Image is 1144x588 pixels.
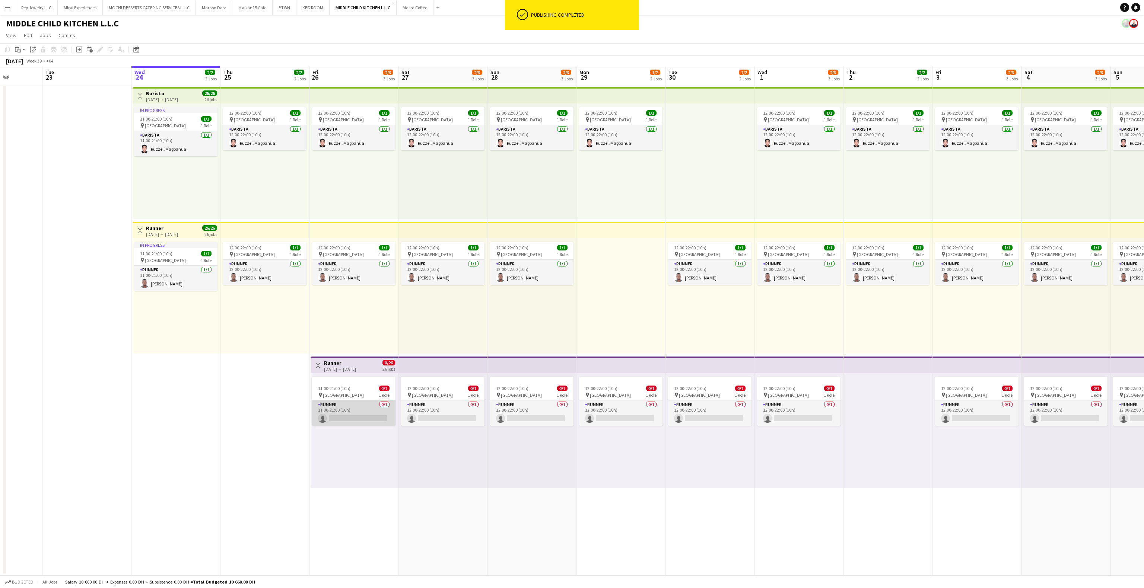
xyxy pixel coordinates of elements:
span: 26 [311,73,318,82]
span: Thu [846,69,856,76]
span: 1 Role [468,392,479,398]
span: Sun [490,69,499,76]
div: In progress11:00-21:00 (10h)1/1 [GEOGRAPHIC_DATA]1 RoleRunner1/111:00-21:00 (10h)[PERSON_NAME] [134,242,217,291]
span: 1/1 [646,110,657,116]
span: 11:00-21:00 (10h) [318,386,350,391]
button: MOCHI DESSERTS CATERING SERVICES L.L.C [103,0,196,15]
span: 3 [934,73,941,82]
span: Sun [1113,69,1122,76]
span: 12:00-22:00 (10h) [852,110,884,116]
span: 12:00-22:00 (10h) [407,245,439,250]
div: 2 Jobs [650,76,662,82]
span: 2/3 [472,70,482,75]
span: 1 Role [557,392,568,398]
span: 1 Role [913,117,924,122]
app-card-role: Barista1/112:00-22:00 (10h)Ruzzell Magbanua [846,125,929,150]
span: 0/1 [1002,386,1013,391]
span: Thu [223,69,233,76]
div: [DATE] → [DATE] [146,231,178,237]
span: 2/2 [294,70,304,75]
app-user-avatar: Venus Joson [1122,19,1131,28]
span: 0/1 [557,386,568,391]
app-job-card: 12:00-22:00 (10h)1/1 [GEOGRAPHIC_DATA]1 RoleRunner1/112:00-22:00 (10h)[PERSON_NAME] [757,242,840,285]
app-job-card: 12:00-22:00 (10h)1/1 [GEOGRAPHIC_DATA]1 RoleRunner1/112:00-22:00 (10h)[PERSON_NAME] [401,242,484,285]
span: Mon [579,69,589,76]
span: 12:00-22:00 (10h) [496,386,528,391]
span: 1/1 [1002,245,1013,250]
span: Tue [668,69,677,76]
div: 12:00-22:00 (10h)0/1 [GEOGRAPHIC_DATA]1 RoleRunner0/112:00-22:00 (10h) [579,377,662,426]
span: 12:00-22:00 (10h) [674,386,706,391]
div: 12:00-22:00 (10h)0/1 [GEOGRAPHIC_DATA]1 RoleRunner0/112:00-22:00 (10h) [401,377,484,426]
div: 12:00-22:00 (10h)1/1 [GEOGRAPHIC_DATA]1 RoleBarista1/112:00-22:00 (10h)Ruzzell Magbanua [223,107,306,150]
span: 23 [44,73,54,82]
span: All jobs [41,579,59,585]
app-card-role: Barista1/112:00-22:00 (10h)Ruzzell Magbanua [935,125,1019,150]
app-card-role: Barista1/112:00-22:00 (10h)Ruzzell Magbanua [1024,125,1108,150]
div: 12:00-22:00 (10h)1/1 [GEOGRAPHIC_DATA]1 RoleRunner1/112:00-22:00 (10h)[PERSON_NAME] [223,242,306,285]
span: 1 Role [1002,117,1013,122]
div: 3 Jobs [828,76,840,82]
span: 0/1 [468,386,479,391]
app-job-card: In progress11:00-21:00 (10h)1/1 [GEOGRAPHIC_DATA]1 RoleBarista1/111:00-21:00 (10h)Ruzzell Magbanua [134,107,217,156]
a: Edit [21,31,35,40]
span: 11:00-21:00 (10h) [140,116,172,122]
div: 11:00-21:00 (10h)0/1 [GEOGRAPHIC_DATA]1 RoleRunner0/111:00-21:00 (10h) [312,377,395,426]
div: 12:00-22:00 (10h)1/1 [GEOGRAPHIC_DATA]1 RoleBarista1/112:00-22:00 (10h)Ruzzell Magbanua [579,107,662,150]
span: 1/1 [201,251,212,256]
span: [GEOGRAPHIC_DATA] [946,252,987,257]
div: 2 Jobs [294,76,306,82]
span: 12:00-22:00 (10h) [318,245,350,250]
span: 1 Role [824,252,835,257]
span: Tue [45,69,54,76]
h3: Runner [146,225,178,231]
span: [GEOGRAPHIC_DATA] [412,117,453,122]
span: 1/1 [468,245,479,250]
span: 0/1 [646,386,657,391]
span: 12:00-22:00 (10h) [229,110,261,116]
span: 1/2 [650,70,660,75]
app-card-role: Runner0/112:00-22:00 (10h) [668,400,751,426]
span: 0/1 [735,386,746,391]
span: 1 Role [824,392,835,398]
app-job-card: 12:00-22:00 (10h)0/1 [GEOGRAPHIC_DATA]1 RoleRunner0/112:00-22:00 (10h) [757,377,840,426]
app-job-card: 12:00-22:00 (10h)1/1 [GEOGRAPHIC_DATA]1 RoleBarista1/112:00-22:00 (10h)Ruzzell Magbanua [935,107,1019,150]
a: View [3,31,19,40]
span: [GEOGRAPHIC_DATA] [590,392,631,398]
div: In progress [134,107,217,113]
app-card-role: Runner1/112:00-22:00 (10h)[PERSON_NAME] [312,260,395,285]
span: 12:00-22:00 (10h) [1030,110,1062,116]
app-card-role: Runner1/112:00-22:00 (10h)[PERSON_NAME] [490,260,573,285]
span: 2/3 [1006,70,1016,75]
div: 12:00-22:00 (10h)1/1 [GEOGRAPHIC_DATA]1 RoleBarista1/112:00-22:00 (10h)Ruzzell Magbanua [401,107,484,150]
app-card-role: Runner1/112:00-22:00 (10h)[PERSON_NAME] [401,260,484,285]
span: [GEOGRAPHIC_DATA] [145,258,186,263]
span: 2/2 [917,70,927,75]
span: 2 [845,73,856,82]
span: 1 Role [1091,117,1102,122]
span: 1 Role [379,392,390,398]
app-card-role: Barista1/112:00-22:00 (10h)Ruzzell Magbanua [312,125,395,150]
app-job-card: 12:00-22:00 (10h)0/1 [GEOGRAPHIC_DATA]1 RoleRunner0/112:00-22:00 (10h) [490,377,573,426]
app-card-role: Barista1/112:00-22:00 (10h)Ruzzell Magbanua [223,125,306,150]
span: 1/2 [739,70,749,75]
span: 1 Role [646,392,657,398]
span: 12:00-22:00 (10h) [763,110,795,116]
span: 11:00-21:00 (10h) [140,251,172,256]
span: 1 Role [379,117,390,122]
app-job-card: 12:00-22:00 (10h)1/1 [GEOGRAPHIC_DATA]1 RoleBarista1/112:00-22:00 (10h)Ruzzell Magbanua [757,107,840,150]
span: 0/26 [382,360,395,365]
span: [GEOGRAPHIC_DATA] [590,117,631,122]
a: Comms [55,31,78,40]
span: 1/1 [1091,245,1102,250]
app-card-role: Runner0/112:00-22:00 (10h) [490,400,573,426]
span: 12:00-22:00 (10h) [496,245,528,250]
span: View [6,32,16,39]
span: 1/1 [379,110,390,116]
div: 3 Jobs [561,76,573,82]
span: 1 Role [1091,252,1102,257]
span: 1/1 [379,245,390,250]
app-card-role: Runner0/112:00-22:00 (10h) [401,400,484,426]
span: Wed [757,69,767,76]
